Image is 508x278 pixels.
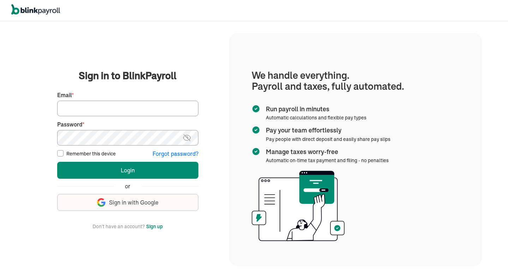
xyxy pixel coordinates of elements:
button: Forgot password? [153,150,198,158]
h1: We handle everything. Payroll and taxes, fully automated. [252,70,459,92]
span: Pay your team effortlessly [266,126,388,135]
button: Sign in with Google [57,194,198,211]
label: Password [57,120,198,129]
img: checkmark [252,126,260,134]
label: Remember this device [66,150,116,157]
span: Run payroll in minutes [266,105,364,114]
span: Manage taxes worry-free [266,147,386,156]
img: logo [11,4,60,15]
img: illustration [252,168,345,243]
img: checkmark [252,105,260,113]
span: Sign in to BlinkPayroll [79,69,177,83]
button: Sign up [146,222,163,231]
span: Sign in with Google [109,199,159,207]
span: Automatic calculations and flexible pay types [266,114,366,121]
img: eye [183,134,191,142]
span: Pay people with direct deposit and easily share pay slips [266,136,390,142]
label: Email [57,91,198,99]
button: Login [57,162,198,179]
input: Your email address [57,101,198,116]
span: Automatic on-time tax payment and filing - no penalties [266,157,389,164]
img: google [97,198,106,207]
span: or [125,182,130,190]
span: Don't have an account? [92,222,145,231]
img: checkmark [252,147,260,156]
